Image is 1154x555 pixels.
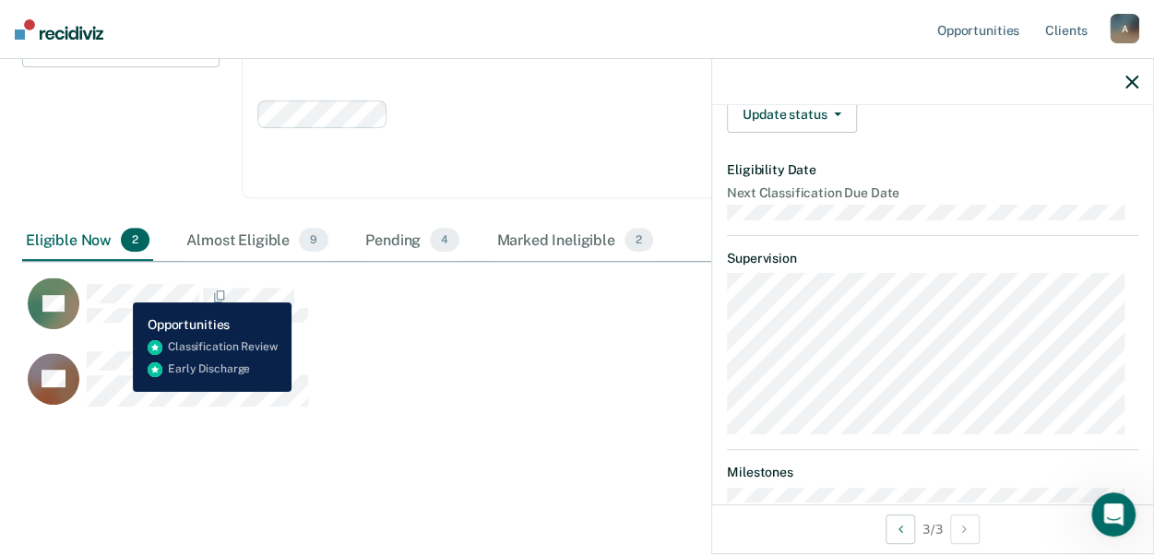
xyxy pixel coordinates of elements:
div: CaseloadOpportunityCell-0770810 [22,277,993,350]
button: Previous Opportunity [886,514,915,544]
div: Marked Ineligible [493,220,657,261]
div: 3 / 3 [712,504,1153,553]
button: Update status [727,96,857,133]
img: Recidiviz [15,19,103,40]
dt: Milestones [727,465,1138,480]
dt: Supervision [727,251,1138,266]
span: 4 [430,228,459,252]
dt: Next Classification Due Date [727,185,1138,201]
span: 2 [625,228,653,252]
div: CaseloadOpportunityCell-0826380 [22,350,993,424]
div: A [1110,14,1139,43]
div: Almost Eligible [183,220,332,261]
iframe: Intercom live chat [1091,492,1136,537]
button: Next Opportunity [950,514,980,544]
dt: Eligibility Date [727,162,1138,178]
div: Pending [362,220,463,261]
div: Eligible Now [22,220,153,261]
span: 2 [121,228,149,252]
span: 9 [299,228,328,252]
